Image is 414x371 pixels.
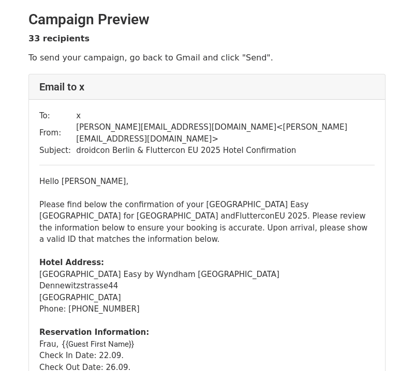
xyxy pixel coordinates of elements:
[28,52,386,63] p: To send your campaign, go back to Gmail and click "Send".
[76,121,375,145] td: [PERSON_NAME][EMAIL_ADDRESS][DOMAIN_NAME] < [PERSON_NAME][EMAIL_ADDRESS][DOMAIN_NAME] >
[66,339,134,349] span: {Guest First Name}}
[76,145,375,157] td: droidcon Berlin & Fluttercon EU 2025 Hotel Confirmation
[28,11,386,28] h2: Campaign Preview
[235,211,275,221] span: Fluttercon
[39,110,76,122] td: To:
[39,328,149,337] b: Reservation Information:
[39,269,375,315] div: [GEOGRAPHIC_DATA] Easy by Wyndham [GEOGRAPHIC_DATA] 44 [GEOGRAPHIC_DATA] Phone: [PHONE_NUMBER]
[28,34,90,43] strong: 33 recipients
[39,81,375,93] h4: Email to x
[39,199,375,245] div: Please find below the confirmation of your [GEOGRAPHIC_DATA] Easy [GEOGRAPHIC_DATA] for [GEOGRAPH...
[39,145,76,157] td: Subject:
[39,258,104,267] b: Hotel Address:
[39,281,108,290] span: Dennewitzstrasse
[39,121,76,145] td: From:
[39,338,375,350] div: Frau, {
[76,110,375,122] td: x
[39,350,375,362] div: Check In Date: 22.09.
